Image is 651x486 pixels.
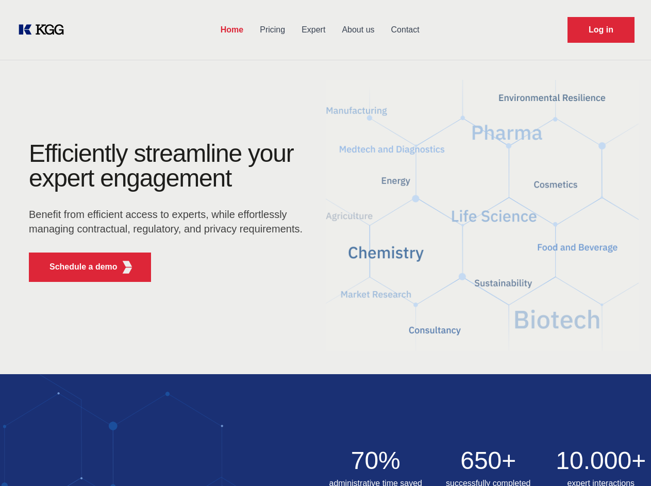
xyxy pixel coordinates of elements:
a: About us [333,16,382,43]
h2: 650+ [438,448,539,473]
a: Pricing [252,16,293,43]
button: Schedule a demoKGG Fifth Element RED [29,253,151,282]
a: KOL Knowledge Platform: Talk to Key External Experts (KEE) [16,22,72,38]
a: Expert [293,16,333,43]
img: KGG Fifth Element RED [326,67,639,364]
a: Contact [383,16,428,43]
h2: 70% [326,448,426,473]
p: Benefit from efficient access to experts, while effortlessly managing contractual, regulatory, an... [29,207,309,236]
p: Schedule a demo [49,261,118,273]
h1: Efficiently streamline your expert engagement [29,141,309,191]
a: Request Demo [567,17,635,43]
img: KGG Fifth Element RED [121,261,134,274]
a: Home [212,16,252,43]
